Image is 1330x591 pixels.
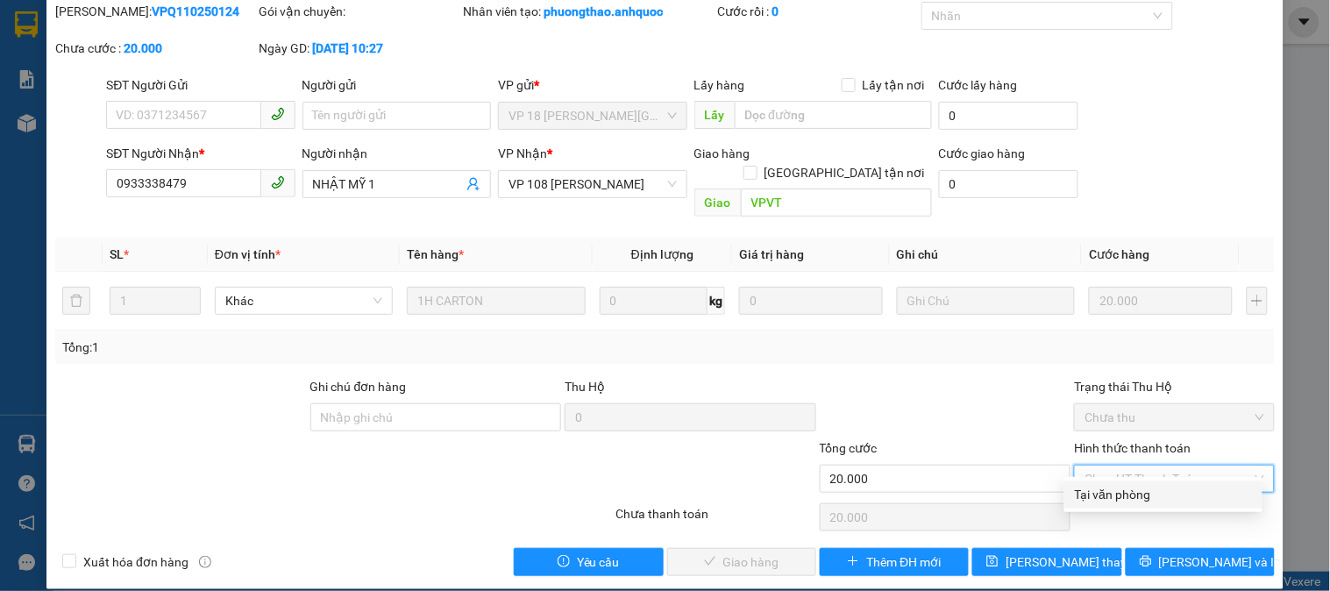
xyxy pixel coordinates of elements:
span: Tên hàng [407,247,464,261]
div: Nhân viên tạo: [463,2,715,21]
span: phone [271,175,285,189]
span: [GEOGRAPHIC_DATA] tận nơi [757,163,932,182]
div: Chưa cước : [55,39,255,58]
span: Yêu cầu [577,552,620,572]
input: 0 [739,287,883,315]
span: phone [271,107,285,121]
label: Cước lấy hàng [939,78,1018,92]
span: Lấy tận nơi [856,75,932,95]
span: info-circle [199,556,211,568]
button: checkGiao hàng [667,548,816,576]
span: VP 18 Nguyễn Thái Bình - Quận 1 [509,103,676,129]
div: Gói vận chuyển: [260,2,459,21]
span: exclamation-circle [558,555,570,569]
label: Ghi chú đơn hàng [310,380,407,394]
input: Cước lấy hàng [939,102,1079,130]
span: [PERSON_NAME] thay đổi [1006,552,1146,572]
div: Người gửi [302,75,491,95]
input: Ghi chú đơn hàng [310,403,562,431]
button: printer[PERSON_NAME] và In [1126,548,1275,576]
div: SĐT Người Nhận [106,144,295,163]
button: exclamation-circleYêu cầu [514,548,663,576]
input: VD: Bàn, Ghế [407,287,585,315]
button: plus [1247,287,1268,315]
span: Lấy [694,101,735,129]
span: SL [110,247,124,261]
b: [DATE] 10:27 [313,41,384,55]
span: VP Nhận [498,146,547,160]
div: Tại văn phòng [1075,485,1252,504]
span: Thêm ĐH mới [866,552,941,572]
div: Ngày GD: [260,39,459,58]
span: Giá trị hàng [739,247,804,261]
span: Cước hàng [1089,247,1149,261]
span: plus [847,555,859,569]
b: phuongthao.anhquoc [544,4,663,18]
span: save [986,555,999,569]
div: VP gửi [498,75,686,95]
span: user-add [466,177,480,191]
th: Ghi chú [890,238,1082,272]
span: printer [1140,555,1152,569]
b: 0 [772,4,779,18]
span: Định lượng [631,247,693,261]
span: Giao [694,189,741,217]
div: Cước rồi : [718,2,918,21]
span: Đơn vị tính [215,247,281,261]
div: Trạng thái Thu Hộ [1074,377,1274,396]
input: 0 [1089,287,1233,315]
input: Cước giao hàng [939,170,1079,198]
div: Chưa thanh toán [614,504,817,535]
button: plusThêm ĐH mới [820,548,969,576]
button: delete [62,287,90,315]
span: Xuất hóa đơn hàng [76,552,196,572]
div: [PERSON_NAME]: [55,2,255,21]
label: Hình thức thanh toán [1074,441,1191,455]
span: Thu Hộ [565,380,605,394]
input: Ghi Chú [897,287,1075,315]
span: VP 108 Lê Hồng Phong - Vũng Tàu [509,171,676,197]
span: kg [708,287,725,315]
span: Khác [225,288,382,314]
span: Chọn HT Thanh Toán [1085,466,1263,492]
b: 20.000 [124,41,162,55]
input: Dọc đường [735,101,932,129]
span: Tổng cước [820,441,878,455]
button: save[PERSON_NAME] thay đổi [972,548,1121,576]
span: Lấy hàng [694,78,745,92]
div: SĐT Người Gửi [106,75,295,95]
label: Cước giao hàng [939,146,1026,160]
span: Giao hàng [694,146,750,160]
div: Tổng: 1 [62,338,515,357]
div: Người nhận [302,144,491,163]
span: [PERSON_NAME] và In [1159,552,1282,572]
b: VPQ110250124 [152,4,239,18]
input: Dọc đường [741,189,932,217]
span: Chưa thu [1085,404,1263,431]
